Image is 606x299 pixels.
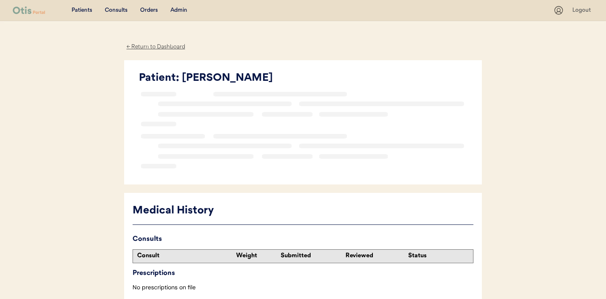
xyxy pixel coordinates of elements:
div: ← Return to Dashboard [124,42,187,52]
div: Consults [133,233,473,245]
div: No prescriptions on file [133,283,473,292]
div: Prescriptions [133,267,473,279]
div: Consult [137,252,232,260]
div: Patient: [PERSON_NAME] [139,70,473,86]
div: Logout [572,6,593,15]
div: Medical History [133,203,473,219]
div: Reviewed [346,252,406,260]
div: Weight [236,252,279,260]
div: Admin [170,6,187,15]
div: Patients [72,6,92,15]
div: Status [408,252,469,260]
div: Submitted [281,252,341,260]
div: Consults [105,6,128,15]
div: Orders [140,6,158,15]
